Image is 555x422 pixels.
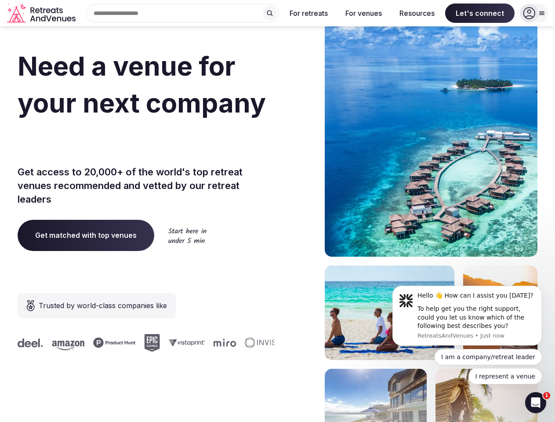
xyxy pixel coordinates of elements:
span: 1 [543,392,550,399]
img: Start here in under 5 min [168,228,207,243]
img: woman sitting in back of truck with camels [463,266,537,360]
svg: Miro company logo [213,338,236,347]
svg: Deel company logo [17,338,43,347]
svg: Retreats and Venues company logo [7,4,77,23]
a: Visit the homepage [7,4,77,23]
iframe: Intercom live chat [525,392,546,413]
button: Resources [392,4,442,23]
span: Let's connect [445,4,515,23]
span: Trusted by world-class companies like [39,300,167,311]
span: Need a venue for your next company [18,50,266,119]
iframe: Intercom notifications message [379,278,555,389]
img: yoga on tropical beach [325,266,454,360]
p: Get access to 20,000+ of the world's top retreat venues recommended and vetted by our retreat lea... [18,165,274,206]
svg: Epic Games company logo [144,334,160,352]
svg: Invisible company logo [244,338,293,348]
button: For venues [338,4,389,23]
svg: Vistaprint company logo [168,339,204,346]
button: For retreats [283,4,335,23]
a: Get matched with top venues [18,220,154,251]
